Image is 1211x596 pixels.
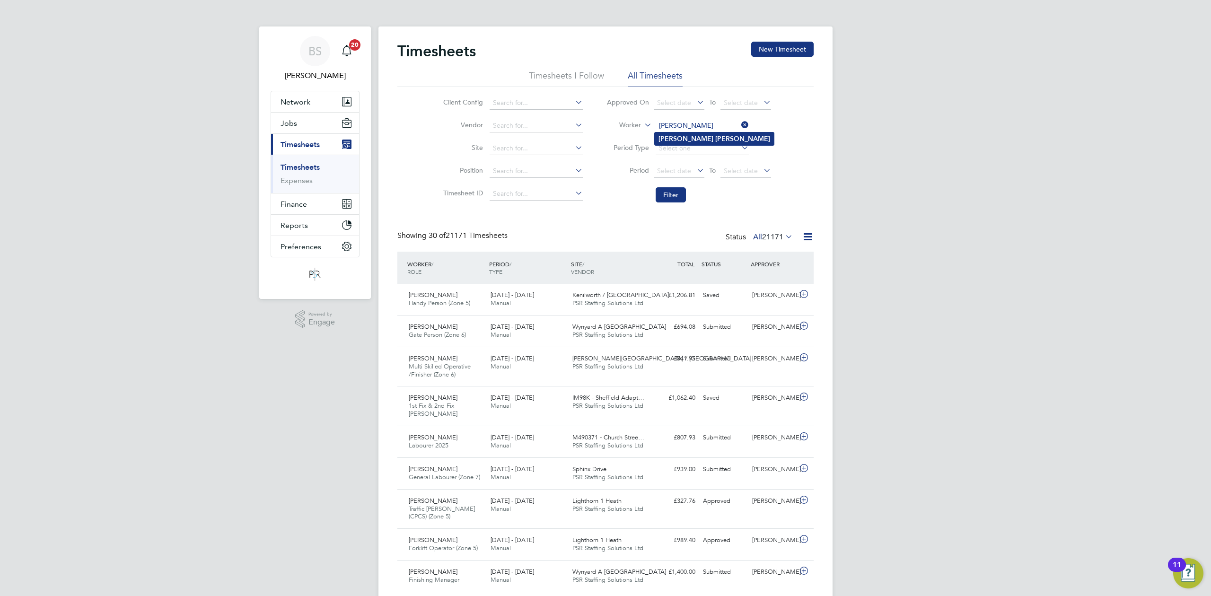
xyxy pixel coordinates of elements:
[572,465,606,473] span: Sphinx Drive
[431,260,433,268] span: /
[491,441,511,449] span: Manual
[572,331,643,339] span: PSR Staffing Solutions Ltd
[409,536,457,544] span: [PERSON_NAME]
[409,433,457,441] span: [PERSON_NAME]
[582,260,584,268] span: /
[572,433,644,441] span: M490371 - Church Stree…
[650,430,699,446] div: £807.93
[281,140,320,149] span: Timesheets
[572,576,643,584] span: PSR Staffing Solutions Ltd
[491,291,534,299] span: [DATE] - [DATE]
[572,362,643,370] span: PSR Staffing Solutions Ltd
[699,533,748,548] div: Approved
[699,462,748,477] div: Submitted
[656,142,749,155] input: Select one
[409,576,459,584] span: Finishing Manager
[706,164,719,176] span: To
[271,193,359,214] button: Finance
[571,268,594,275] span: VENDOR
[572,402,643,410] span: PSR Staffing Solutions Ltd
[715,135,770,143] b: [PERSON_NAME]
[598,121,641,130] label: Worker
[628,70,683,87] li: All Timesheets
[491,536,534,544] span: [DATE] - [DATE]
[748,288,798,303] div: [PERSON_NAME]
[409,441,448,449] span: Labourer 2025
[606,143,649,152] label: Period Type
[271,36,360,81] a: BS[PERSON_NAME]
[606,166,649,175] label: Period
[748,493,798,509] div: [PERSON_NAME]
[572,299,643,307] span: PSR Staffing Solutions Ltd
[491,473,511,481] span: Manual
[724,98,758,107] span: Select date
[658,135,713,143] b: [PERSON_NAME]
[699,255,748,272] div: STATUS
[677,260,694,268] span: TOTAL
[1173,558,1203,588] button: Open Resource Center, 11 new notifications
[726,231,795,244] div: Status
[429,231,446,240] span: 30 of
[429,231,508,240] span: 21171 Timesheets
[440,189,483,197] label: Timesheet ID
[572,323,666,331] span: Wynyard A [GEOGRAPHIC_DATA]
[572,505,643,513] span: PSR Staffing Solutions Ltd
[572,497,622,505] span: Lighthorn 1 Heath
[409,505,475,521] span: Traffic [PERSON_NAME] (CPCS) (Zone 5)
[490,96,583,110] input: Search for...
[295,310,335,328] a: Powered byEngage
[491,497,534,505] span: [DATE] - [DATE]
[271,215,359,236] button: Reports
[699,390,748,406] div: Saved
[409,544,478,552] span: Forklift Operator (Zone 5)
[281,242,321,251] span: Preferences
[650,462,699,477] div: £939.00
[572,354,751,362] span: [PERSON_NAME][GEOGRAPHIC_DATA] / [GEOGRAPHIC_DATA]
[650,533,699,548] div: £989.40
[657,98,691,107] span: Select date
[490,119,583,132] input: Search for...
[657,167,691,175] span: Select date
[572,536,622,544] span: Lighthorn 1 Heath
[748,533,798,548] div: [PERSON_NAME]
[606,98,649,106] label: Approved On
[409,354,457,362] span: [PERSON_NAME]
[271,70,360,81] span: Beth Seddon
[281,119,297,128] span: Jobs
[271,91,359,112] button: Network
[751,42,814,57] button: New Timesheet
[491,544,511,552] span: Manual
[281,176,313,185] a: Expenses
[409,402,457,418] span: 1st Fix & 2nd Fix [PERSON_NAME]
[491,299,511,307] span: Manual
[650,319,699,335] div: £694.08
[409,331,466,339] span: Gate Person (Zone 6)
[491,362,511,370] span: Manual
[491,433,534,441] span: [DATE] - [DATE]
[491,576,511,584] span: Manual
[440,166,483,175] label: Position
[491,568,534,576] span: [DATE] - [DATE]
[491,323,534,331] span: [DATE] - [DATE]
[307,267,324,282] img: psrsolutions-logo-retina.png
[407,268,421,275] span: ROLE
[699,430,748,446] div: Submitted
[491,402,511,410] span: Manual
[699,319,748,335] div: Submitted
[440,98,483,106] label: Client Config
[650,564,699,580] div: £1,400.00
[349,39,360,51] span: 20
[572,568,666,576] span: Wynyard A [GEOGRAPHIC_DATA]
[271,267,360,282] a: Go to home page
[656,187,686,202] button: Filter
[259,26,371,299] nav: Main navigation
[405,255,487,280] div: WORKER
[762,232,783,242] span: 21171
[1173,565,1181,577] div: 11
[572,441,643,449] span: PSR Staffing Solutions Ltd
[650,390,699,406] div: £1,062.40
[487,255,569,280] div: PERIOD
[440,143,483,152] label: Site
[308,318,335,326] span: Engage
[281,200,307,209] span: Finance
